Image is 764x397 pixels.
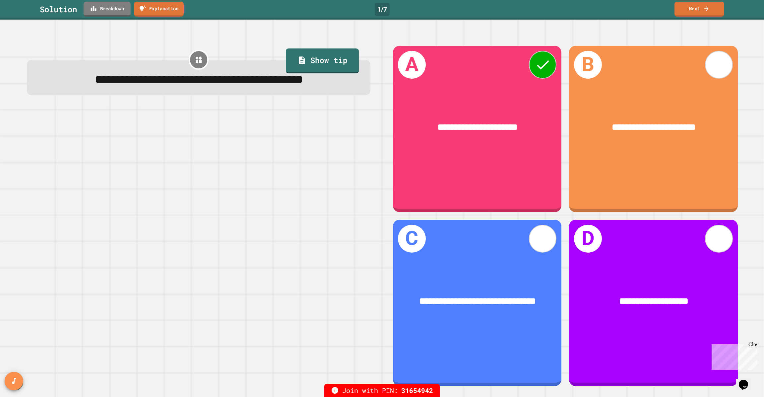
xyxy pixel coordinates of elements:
[286,48,359,73] a: Show tip
[324,384,440,397] div: Join with PIN:
[398,51,426,79] h1: A
[674,2,724,17] a: Next
[84,2,131,17] a: Breakdown
[5,372,23,390] button: SpeedDial basic example
[375,3,390,16] div: 1 / 7
[736,370,757,390] iframe: chat widget
[3,3,46,42] div: Chat with us now!Close
[401,385,433,395] span: 31654942
[574,51,602,79] h1: B
[574,225,602,253] h1: D
[709,342,757,370] iframe: chat widget
[134,2,184,17] a: Explanation
[398,225,426,253] h1: C
[40,3,77,15] div: Solution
